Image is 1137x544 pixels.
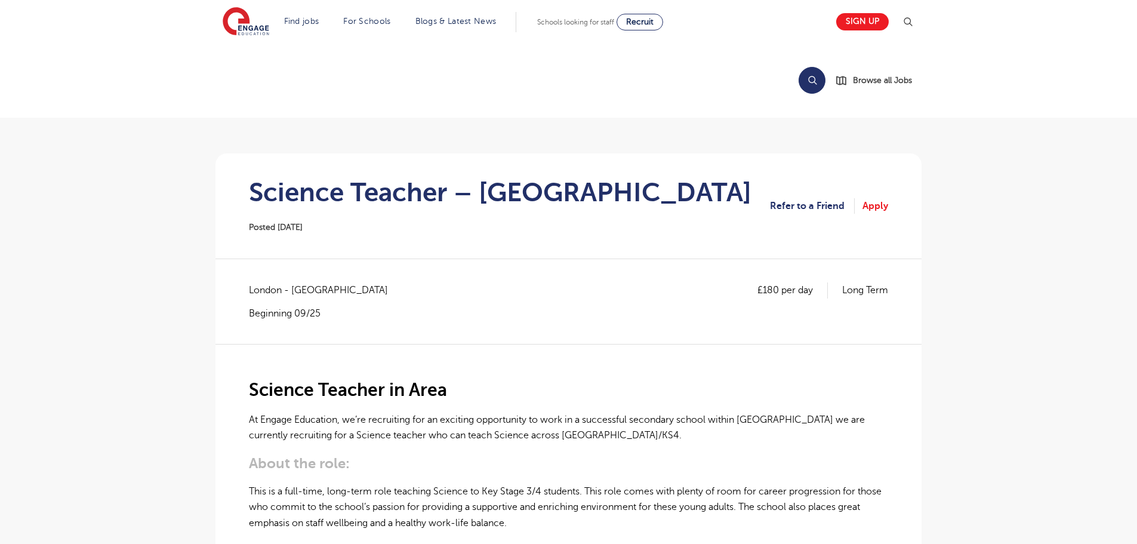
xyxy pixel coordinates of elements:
[249,282,400,298] span: London - [GEOGRAPHIC_DATA]
[842,282,888,298] p: Long Term
[249,177,751,207] h1: Science Teacher – [GEOGRAPHIC_DATA]
[249,307,400,320] p: Beginning 09/25
[835,73,922,87] a: Browse all Jobs
[415,17,497,26] a: Blogs & Latest News
[770,198,855,214] a: Refer to a Friend
[853,73,912,87] span: Browse all Jobs
[757,282,828,298] p: £180 per day
[836,13,889,30] a: Sign up
[249,412,888,444] p: At Engage Education, we’re recruiting for an exciting opportunity to work in a successful seconda...
[626,17,654,26] span: Recruit
[799,67,825,94] button: Search
[223,7,269,37] img: Engage Education
[862,198,888,214] a: Apply
[343,17,390,26] a: For Schools
[249,380,888,400] h2: Science Teacher in Area
[537,18,614,26] span: Schools looking for staff
[284,17,319,26] a: Find jobs
[249,455,888,472] h3: About the role:
[617,14,663,30] a: Recruit
[249,484,888,531] p: This is a full-time, long-term role teaching Science to Key Stage 3/4 students. This role comes w...
[249,223,303,232] span: Posted [DATE]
